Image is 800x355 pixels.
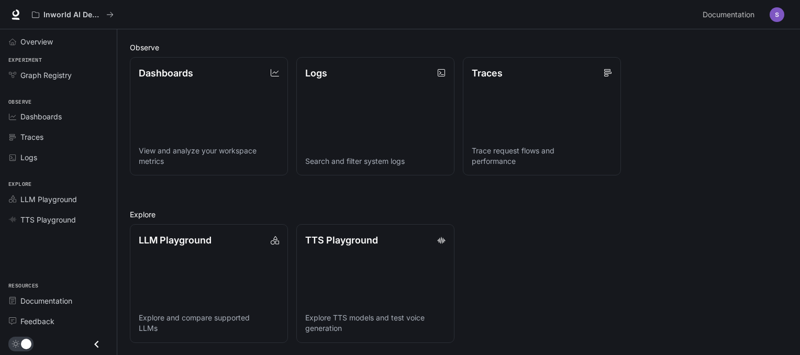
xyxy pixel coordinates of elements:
button: User avatar [766,4,787,25]
button: Close drawer [85,334,108,355]
p: TTS Playground [305,233,378,247]
p: Explore and compare supported LLMs [139,313,279,334]
span: Dark mode toggle [21,338,31,349]
a: Overview [4,32,113,51]
p: Dashboards [139,66,193,80]
span: LLM Playground [20,194,77,205]
span: TTS Playground [20,214,76,225]
span: Graph Registry [20,70,72,81]
a: LLM PlaygroundExplore and compare supported LLMs [130,224,288,343]
span: Traces [20,131,43,142]
span: Dashboards [20,111,62,122]
p: Inworld AI Demos [43,10,102,19]
a: Documentation [698,4,762,25]
span: Overview [20,36,53,47]
h2: Explore [130,209,787,220]
span: Documentation [703,8,754,21]
a: DashboardsView and analyze your workspace metrics [130,57,288,176]
span: Logs [20,152,37,163]
span: Documentation [20,295,72,306]
p: View and analyze your workspace metrics [139,146,279,167]
a: LogsSearch and filter system logs [296,57,454,176]
p: LLM Playground [139,233,212,247]
p: Logs [305,66,327,80]
a: TracesTrace request flows and performance [463,57,621,176]
a: LLM Playground [4,190,113,208]
a: Logs [4,148,113,167]
a: TTS PlaygroundExplore TTS models and test voice generation [296,224,454,343]
a: Feedback [4,312,113,330]
a: Documentation [4,292,113,310]
a: Traces [4,128,113,146]
h2: Observe [130,42,787,53]
p: Search and filter system logs [305,156,446,167]
img: User avatar [770,7,784,22]
a: Graph Registry [4,66,113,84]
a: Dashboards [4,107,113,126]
a: TTS Playground [4,210,113,229]
p: Explore TTS models and test voice generation [305,313,446,334]
p: Traces [472,66,503,80]
span: Feedback [20,316,54,327]
button: All workspaces [27,4,118,25]
p: Trace request flows and performance [472,146,612,167]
